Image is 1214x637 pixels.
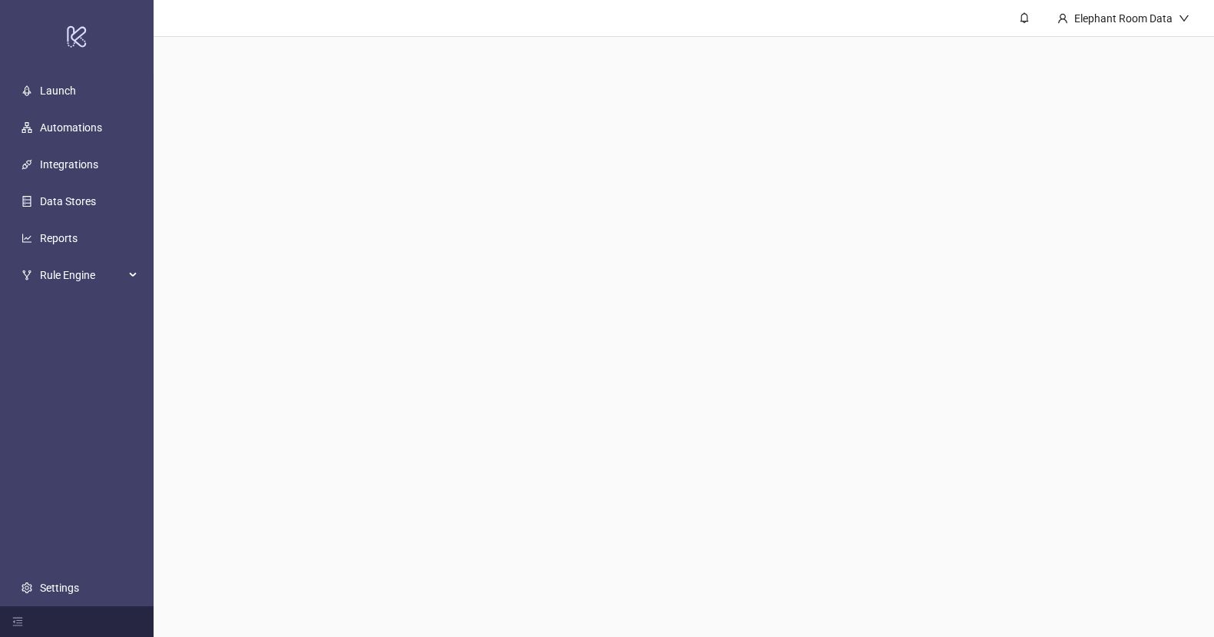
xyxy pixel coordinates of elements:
[1068,10,1179,27] div: Elephant Room Data
[1179,13,1189,24] span: down
[40,260,124,290] span: Rule Engine
[22,270,32,280] span: fork
[40,85,76,97] a: Launch
[1019,12,1030,23] span: bell
[40,195,96,207] a: Data Stores
[1057,13,1068,24] span: user
[40,121,102,134] a: Automations
[40,158,98,171] a: Integrations
[40,232,78,244] a: Reports
[40,582,79,594] a: Settings
[12,616,23,627] span: menu-fold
